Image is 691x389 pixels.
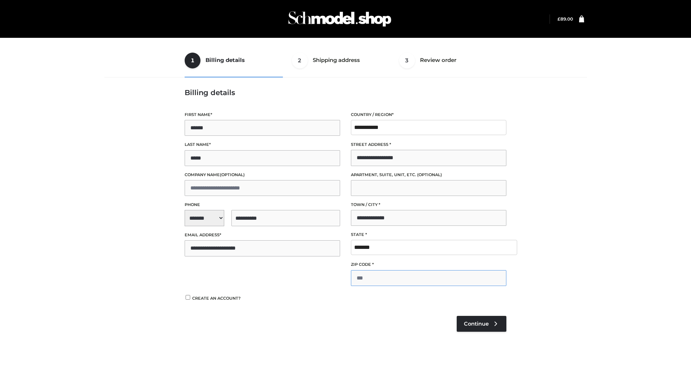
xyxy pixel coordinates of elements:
span: Continue [464,321,489,327]
span: (optional) [220,172,245,177]
label: ZIP Code [351,261,506,268]
h3: Billing details [185,88,506,97]
label: Town / City [351,201,506,208]
label: Street address [351,141,506,148]
label: Company name [185,171,340,178]
label: Email address [185,232,340,238]
span: (optional) [417,172,442,177]
a: Continue [457,316,506,332]
input: Create an account? [185,295,191,300]
img: Schmodel Admin 964 [286,5,394,33]
label: Last name [185,141,340,148]
label: Phone [185,201,340,208]
label: State [351,231,506,238]
label: First name [185,111,340,118]
label: Apartment, suite, unit, etc. [351,171,506,178]
label: Country / Region [351,111,506,118]
span: £ [557,16,560,22]
a: £89.00 [557,16,573,22]
span: Create an account? [192,296,241,301]
bdi: 89.00 [557,16,573,22]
